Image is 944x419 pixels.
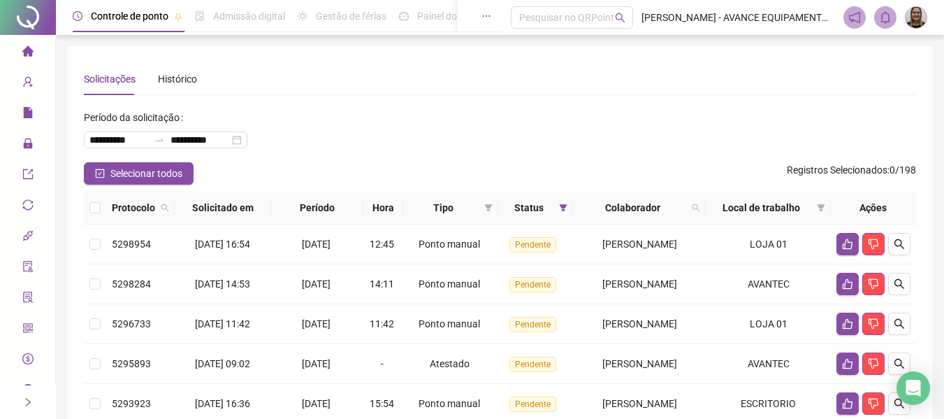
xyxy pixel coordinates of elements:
span: Painel do DP [417,10,472,22]
span: audit [22,255,34,283]
span: lock [22,132,34,159]
span: clock-circle [73,11,82,21]
span: home [22,39,34,67]
span: [DATE] [302,278,331,290]
span: [DATE] [302,239,331,250]
span: [DATE] [302,398,331,409]
span: like [842,318,853,329]
td: AVANTEC [706,264,831,304]
span: dollar [22,347,34,375]
span: Ponto manual [419,239,480,250]
span: Local de trabalho [711,200,811,215]
td: AVANTEC [706,344,831,384]
span: 5296733 [112,318,151,329]
span: 5293923 [112,398,151,409]
span: ellipsis [481,11,491,21]
span: filter [817,204,825,212]
span: check-square [95,169,105,178]
span: Atestado [430,358,470,369]
span: export [22,162,34,190]
span: Selecionar todos [110,166,182,181]
span: dislike [868,239,879,250]
span: Gestão de férias [316,10,386,22]
span: dislike [868,358,879,369]
span: Pendente [509,277,556,292]
span: 5298284 [112,278,151,290]
span: notification [848,11,861,24]
span: search [894,239,905,250]
span: Ponto manual [419,318,480,329]
span: Admissão digital [213,10,285,22]
span: 15:54 [370,398,394,409]
span: filter [559,204,567,212]
span: bell [879,11,892,24]
span: solution [22,285,34,313]
span: [DATE] 16:36 [195,398,250,409]
span: search [894,398,905,409]
span: swap-right [154,134,165,145]
span: Ponto manual [419,398,480,409]
span: pushpin [174,13,182,21]
div: Solicitações [84,71,136,87]
span: [PERSON_NAME] [602,318,677,329]
span: Pendente [509,237,556,253]
span: search [894,318,905,329]
span: [DATE] 16:54 [195,239,250,250]
th: Hora [363,192,403,225]
span: search [158,197,172,218]
span: dislike [868,398,879,409]
span: sun [298,11,307,21]
span: qrcode [22,316,34,344]
span: file-done [195,11,205,21]
span: to [154,134,165,145]
span: dislike [868,278,879,290]
span: [DATE] 11:42 [195,318,250,329]
span: Ponto manual [419,278,480,290]
label: Período da solicitação [84,106,189,129]
span: 12:45 [370,239,394,250]
span: 14:11 [370,278,394,290]
span: search [894,278,905,290]
span: filter [814,197,828,218]
span: [PERSON_NAME] [602,398,677,409]
span: search [615,13,625,23]
span: right [23,397,33,407]
td: LOJA 01 [706,304,831,344]
span: dislike [868,318,879,329]
span: 11:42 [370,318,394,329]
div: Open Intercom Messenger [896,371,930,405]
span: [DATE] 09:02 [195,358,250,369]
span: : 0 / 198 [787,162,916,185]
span: filter [484,204,493,212]
span: - [381,358,384,369]
span: dashboard [399,11,409,21]
span: [PERSON_NAME] - AVANCE EQUIPAMENTOS E ACESSORIOS DE SAUDE E ESTETICA LTDA [641,10,835,25]
span: Protocolo [112,200,155,215]
span: Tipo [409,200,479,215]
span: [PERSON_NAME] [602,278,677,290]
span: info-circle [22,378,34,406]
td: LOJA 01 [706,225,831,264]
span: Registros Selecionados [787,164,887,176]
span: [DATE] [302,318,331,329]
span: api [22,224,34,252]
span: search [161,204,169,212]
span: like [842,358,853,369]
th: Período [271,192,363,225]
button: Selecionar todos [84,162,194,185]
div: Ações [836,200,910,215]
div: Histórico [158,71,197,87]
span: user-add [22,70,34,98]
span: Pendente [509,317,556,332]
span: 5295893 [112,358,151,369]
span: [PERSON_NAME] [602,358,677,369]
span: [PERSON_NAME] [602,239,677,250]
span: like [842,278,853,290]
span: [DATE] [302,358,331,369]
img: 23131 [906,7,927,28]
span: filter [481,197,495,218]
span: file [22,101,34,129]
span: 5298954 [112,239,151,250]
th: Solicitado em [175,192,271,225]
span: sync [22,193,34,221]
